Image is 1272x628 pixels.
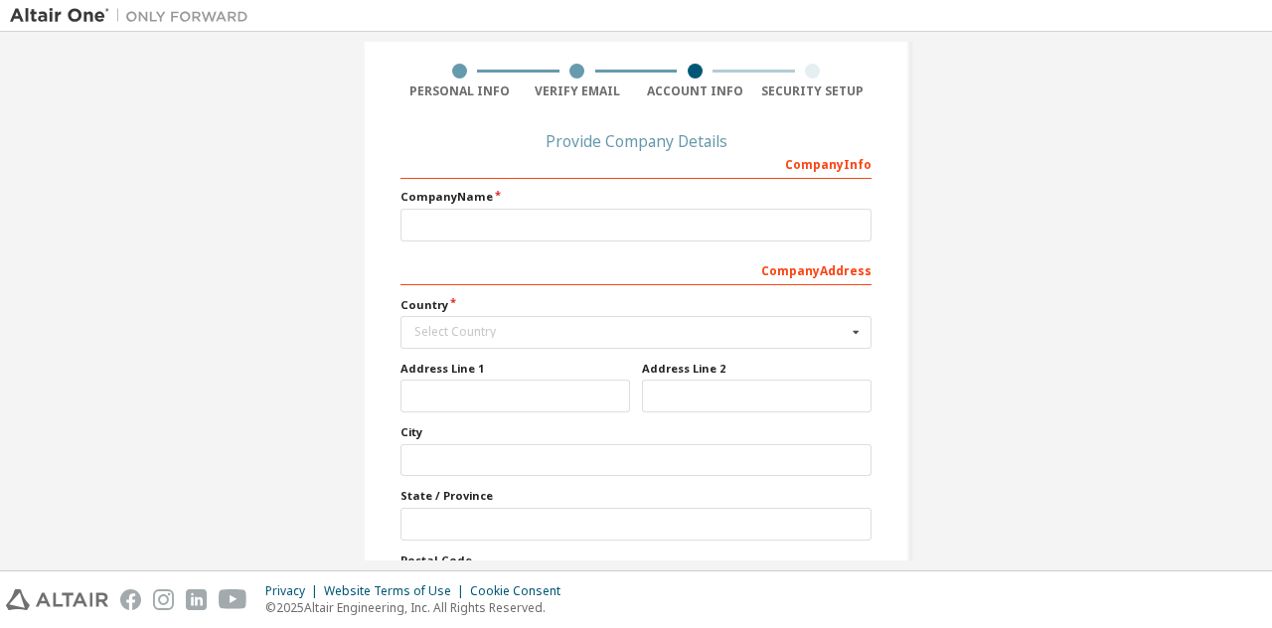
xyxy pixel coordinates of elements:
div: Company Address [400,253,872,285]
div: Privacy [265,583,324,599]
img: linkedin.svg [186,589,207,610]
img: Altair One [10,6,258,26]
label: Country [400,297,872,313]
div: Personal Info [400,83,519,99]
div: Security Setup [754,83,873,99]
label: City [400,424,872,440]
div: Provide Company Details [400,135,872,147]
img: instagram.svg [153,589,174,610]
label: State / Province [400,488,872,504]
div: Website Terms of Use [324,583,470,599]
label: Postal Code [400,552,872,568]
label: Address Line 2 [642,361,872,377]
p: © 2025 Altair Engineering, Inc. All Rights Reserved. [265,599,572,616]
div: Cookie Consent [470,583,572,599]
div: Verify Email [519,83,637,99]
img: altair_logo.svg [6,589,108,610]
div: Account Info [636,83,754,99]
div: Select Country [414,326,847,338]
label: Company Name [400,189,872,205]
label: Address Line 1 [400,361,630,377]
div: Company Info [400,147,872,179]
img: facebook.svg [120,589,141,610]
img: youtube.svg [219,589,247,610]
